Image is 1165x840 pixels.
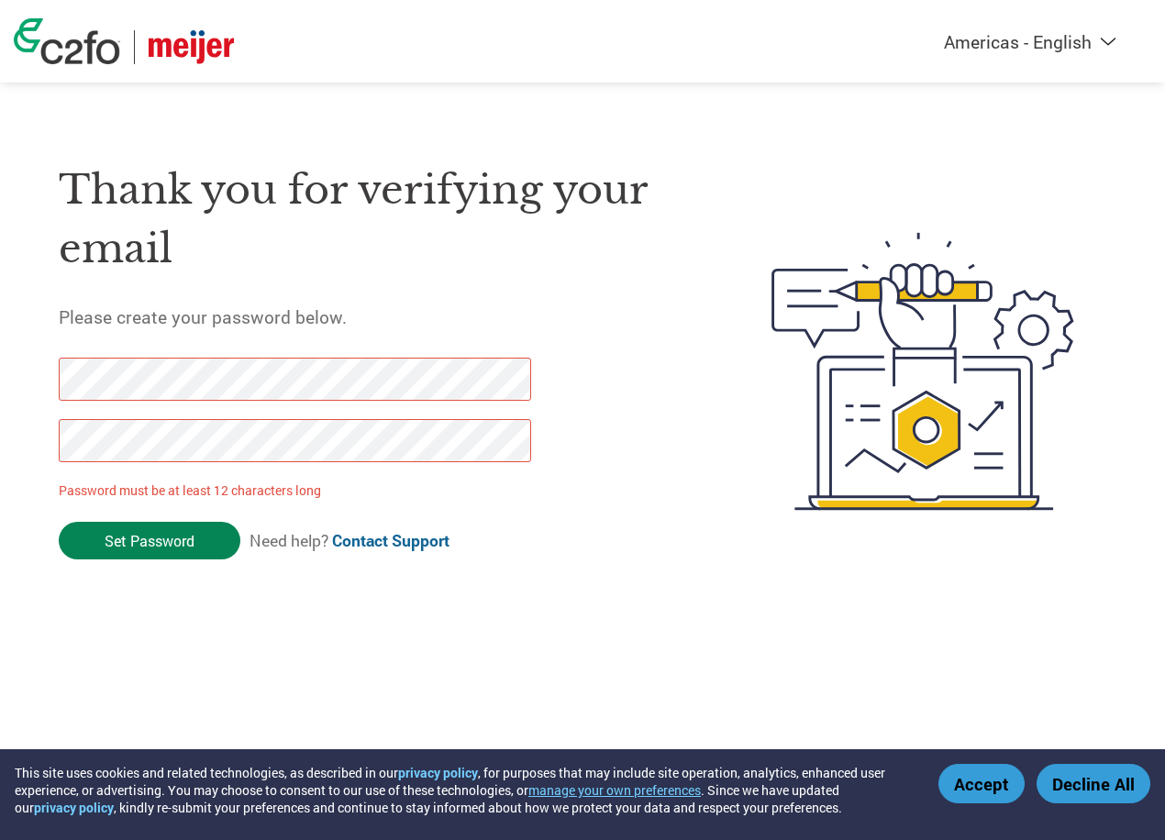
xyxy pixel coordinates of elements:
[739,134,1106,609] img: create-password
[15,764,912,816] div: This site uses cookies and related technologies, as described in our , for purposes that may incl...
[1037,764,1150,803] button: Decline All
[332,530,449,551] a: Contact Support
[59,160,688,279] h1: Thank you for verifying your email
[14,18,120,64] img: c2fo logo
[250,530,449,551] span: Need help?
[59,305,688,328] h5: Please create your password below.
[398,764,478,781] a: privacy policy
[59,522,240,559] input: Set Password
[34,799,114,816] a: privacy policy
[59,481,537,500] p: Password must be at least 12 characters long
[149,30,234,64] img: Meijer
[528,781,701,799] button: manage your own preferences
[938,764,1025,803] button: Accept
